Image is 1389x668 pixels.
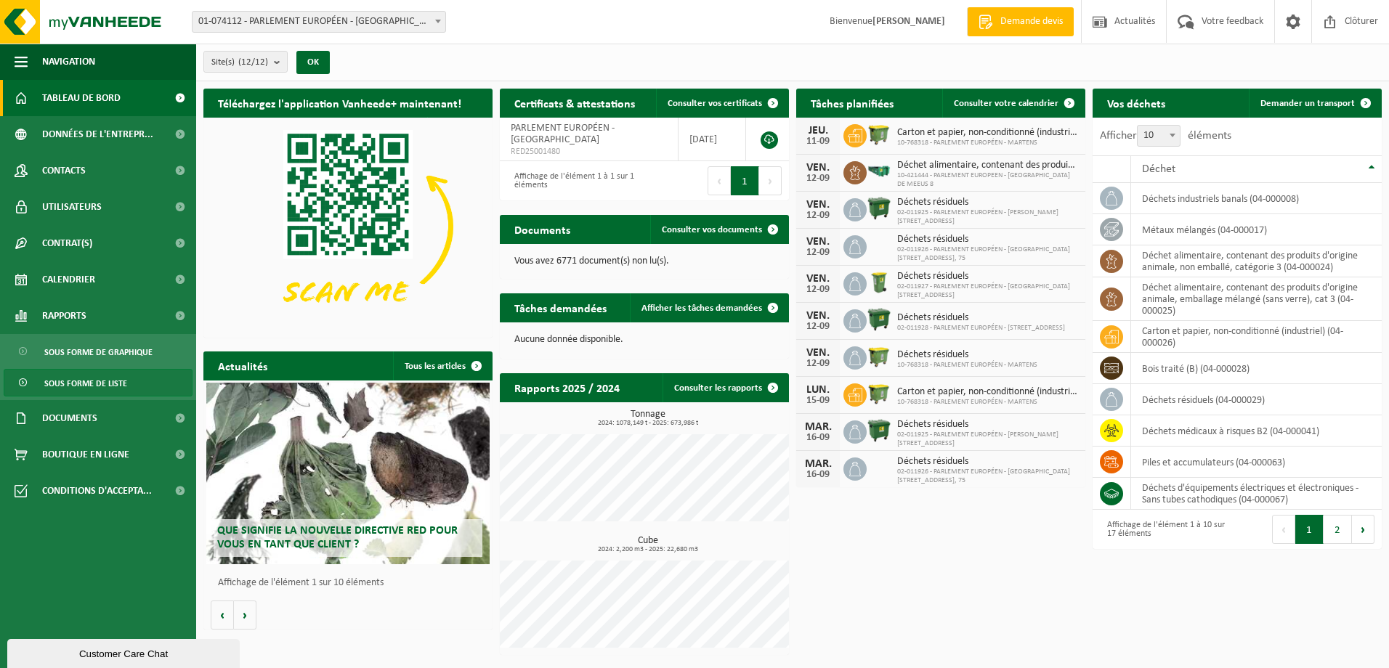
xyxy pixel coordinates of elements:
span: 10-768318 - PARLEMENT EUROPÉEN - MARTENS [897,139,1078,147]
a: Que signifie la nouvelle directive RED pour vous en tant que client ? [206,383,490,564]
h2: Vos déchets [1093,89,1180,117]
div: 12-09 [803,174,833,184]
h3: Tonnage [507,410,789,427]
span: Contacts [42,152,86,189]
a: Consulter vos certificats [656,89,787,118]
img: WB-1100-HPE-GN-50 [867,344,891,369]
p: Aucune donnée disponible. [514,335,774,345]
img: HK-RS-14-GN-00 [867,165,891,178]
h3: Cube [507,536,789,553]
span: Déchet alimentaire, contenant des produits d'origine animale, non emballé, catég... [897,160,1078,171]
h2: Tâches demandées [500,293,621,322]
a: Demande devis [967,7,1074,36]
span: Afficher les tâches demandées [641,304,762,313]
div: 15-09 [803,396,833,406]
div: Affichage de l'élément 1 à 10 sur 17 éléments [1100,513,1230,545]
button: Previous [1272,515,1295,544]
button: Vorige [211,600,234,630]
label: Afficher éléments [1100,130,1231,142]
count: (12/12) [238,57,268,67]
span: 10-768318 - PARLEMENT EUROPÉEN - MARTENS [897,398,1078,407]
div: 12-09 [803,359,833,369]
span: Conditions d'accepta... [42,473,152,509]
span: Demande devis [997,15,1066,29]
button: OK [296,51,330,74]
div: 16-09 [803,433,833,443]
img: WB-1100-HPE-GN-50 [867,381,891,406]
div: 12-09 [803,248,833,258]
a: Consulter votre calendrier [942,89,1084,118]
span: Déchets résiduels [897,419,1078,431]
span: Consulter votre calendrier [954,99,1058,108]
strong: [PERSON_NAME] [872,16,945,27]
div: VEN. [803,273,833,285]
span: Contrat(s) [42,225,92,261]
h2: Documents [500,215,585,243]
div: 11-09 [803,137,833,147]
span: 10-421444 - PARLEMENT EUROPEEN - [GEOGRAPHIC_DATA] DE MEEUS 8 [897,171,1078,189]
span: Demander un transport [1260,99,1355,108]
span: Utilisateurs [42,189,102,225]
span: 10-768318 - PARLEMENT EUROPÉEN - MARTENS [897,361,1037,370]
span: Site(s) [211,52,268,73]
a: Consulter les rapports [663,373,787,402]
div: 12-09 [803,211,833,221]
td: Piles et accumulateurs (04-000063) [1131,447,1382,478]
a: Sous forme de graphique [4,338,193,365]
span: Déchets résiduels [897,312,1065,324]
h2: Actualités [203,351,282,380]
button: Previous [708,166,731,195]
span: Navigation [42,44,95,80]
span: Données de l'entrepr... [42,116,153,152]
span: RED25001480 [511,146,667,158]
a: Sous forme de liste [4,369,193,396]
td: déchet alimentaire, contenant des produits d'origine animale, emballage mélangé (sans verre), cat... [1131,277,1382,321]
span: Déchet [1142,163,1175,175]
iframe: chat widget [7,636,243,668]
div: VEN. [803,347,833,359]
span: 02-011927 - PARLEMENT EUROPÉEN - [GEOGRAPHIC_DATA][STREET_ADDRESS] [897,282,1078,300]
span: PARLEMENT EUROPÉEN - [GEOGRAPHIC_DATA] [511,123,615,145]
a: Consulter vos documents [650,215,787,244]
td: déchets d'équipements électriques et électroniques - Sans tubes cathodiques (04-000067) [1131,478,1382,510]
div: MAR. [803,421,833,433]
h2: Certificats & attestations [500,89,649,117]
td: déchets résiduels (04-000029) [1131,384,1382,415]
span: Boutique en ligne [42,436,129,473]
td: [DATE] [679,118,746,161]
img: WB-1100-HPE-GN-01 [867,418,891,443]
p: Vous avez 6771 document(s) non lu(s). [514,256,774,266]
span: 02-011925 - PARLEMENT EUROPÉEN - [PERSON_NAME] [STREET_ADDRESS] [897,431,1078,448]
span: 01-074112 - PARLEMENT EUROPÉEN - LUXEMBOURG [192,11,446,33]
a: Afficher les tâches demandées [630,293,787,322]
img: WB-1100-HPE-GN-01 [867,307,891,332]
div: MAR. [803,458,833,470]
button: 1 [731,166,759,195]
span: 10 [1137,125,1181,147]
span: 02-011926 - PARLEMENT EUROPÉEN - [GEOGRAPHIC_DATA][STREET_ADDRESS], 75 [897,245,1078,263]
span: Consulter vos documents [662,225,762,235]
div: 12-09 [803,285,833,295]
div: VEN. [803,310,833,322]
a: Demander un transport [1249,89,1380,118]
span: 2024: 1078,149 t - 2025: 673,986 t [507,420,789,427]
div: 12-09 [803,322,833,332]
span: Tableau de bord [42,80,121,116]
span: Sous forme de liste [44,370,127,397]
h2: Tâches planifiées [796,89,908,117]
span: 01-074112 - PARLEMENT EUROPÉEN - LUXEMBOURG [193,12,445,32]
button: Site(s)(12/12) [203,51,288,73]
span: Sous forme de graphique [44,338,153,366]
span: Carton et papier, non-conditionné (industriel) [897,386,1078,398]
div: VEN. [803,199,833,211]
td: déchets industriels banals (04-000008) [1131,183,1382,214]
span: 02-011925 - PARLEMENT EUROPÉEN - [PERSON_NAME] [STREET_ADDRESS] [897,208,1078,226]
span: 2024: 2,200 m3 - 2025: 22,680 m3 [507,546,789,553]
span: Déchets résiduels [897,197,1078,208]
span: 02-011926 - PARLEMENT EUROPÉEN - [GEOGRAPHIC_DATA][STREET_ADDRESS], 75 [897,468,1078,485]
img: WB-0240-HPE-GN-50 [867,270,891,295]
td: bois traité (B) (04-000028) [1131,353,1382,384]
span: Documents [42,400,97,436]
button: 1 [1295,515,1324,544]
